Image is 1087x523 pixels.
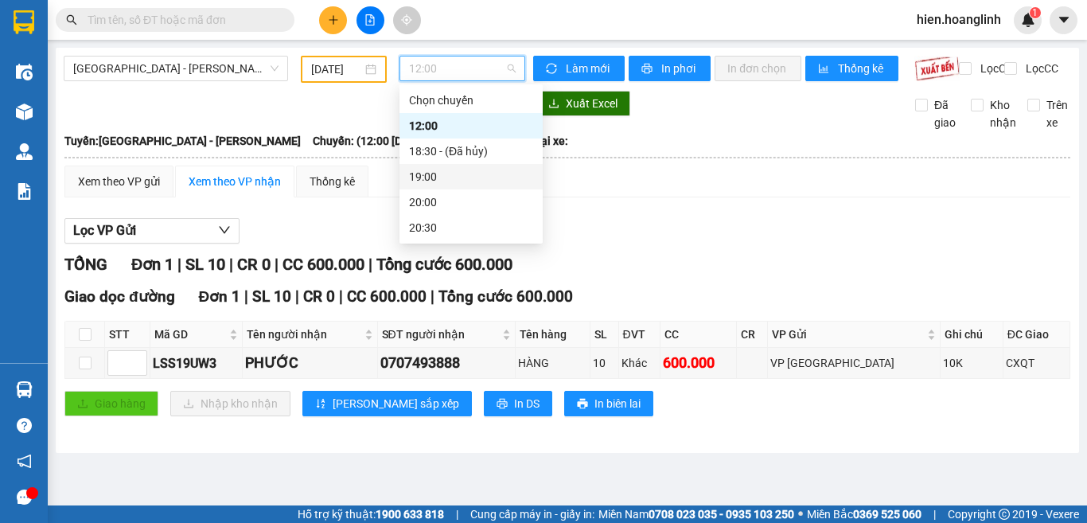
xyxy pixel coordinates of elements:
[64,287,175,306] span: Giao dọc đường
[73,57,279,80] span: Hà Nội - Quảng Bình
[516,322,590,348] th: Tên hàng
[528,132,568,150] span: Loại xe:
[16,381,33,398] img: warehouse-icon
[1030,7,1041,18] sup: 1
[295,287,299,306] span: |
[177,255,181,274] span: |
[150,348,243,379] td: LSS19UW3
[661,60,698,77] span: In phơi
[66,14,77,25] span: search
[914,56,960,81] img: 9k=
[298,505,444,523] span: Hỗ trợ kỹ thuật:
[399,88,543,113] div: Chọn chuyến
[252,287,291,306] span: SL 10
[1050,6,1077,34] button: caret-down
[409,57,516,80] span: 12:00
[368,255,372,274] span: |
[621,354,657,372] div: Khác
[313,132,429,150] span: Chuyến: (12:00 [DATE])
[64,218,240,244] button: Lọc VP Gửi
[16,64,33,80] img: warehouse-icon
[805,56,898,81] button: bar-chartThống kê
[438,287,573,306] span: Tổng cước 600.000
[999,509,1010,520] span: copyright
[548,98,559,111] span: download
[319,6,347,34] button: plus
[838,60,886,77] span: Thống kê
[364,14,376,25] span: file-add
[237,255,271,274] span: CR 0
[1040,96,1074,131] span: Trên xe
[153,353,240,373] div: LSS19UW3
[229,255,233,274] span: |
[247,326,360,343] span: Tên người nhận
[245,352,374,374] div: PHƯỚC
[818,63,832,76] span: bar-chart
[243,348,377,379] td: PHƯỚC
[943,354,1000,372] div: 10K
[663,352,734,374] div: 600.000
[302,391,472,416] button: sort-ascending[PERSON_NAME] sắp xếp
[282,255,364,274] span: CC 600.000
[17,454,32,469] span: notification
[536,91,630,116] button: downloadXuất Excel
[378,348,516,379] td: 0707493888
[376,508,444,521] strong: 1900 633 818
[356,6,384,34] button: file-add
[593,354,616,372] div: 10
[380,352,513,374] div: 0707493888
[131,255,173,274] span: Đơn 1
[564,391,653,416] button: printerIn biên lai
[514,395,540,412] span: In DS
[904,10,1014,29] span: hien.hoanglinh
[275,255,279,274] span: |
[315,398,326,411] span: sort-ascending
[16,143,33,160] img: warehouse-icon
[598,505,794,523] span: Miền Nam
[941,322,1003,348] th: Ghi chú
[660,322,737,348] th: CC
[244,287,248,306] span: |
[328,14,339,25] span: plus
[456,505,458,523] span: |
[629,56,711,81] button: printerIn phơi
[409,117,533,135] div: 12:00
[533,56,625,81] button: syncLàm mới
[594,395,641,412] span: In biên lai
[497,398,508,411] span: printer
[807,505,921,523] span: Miền Bắc
[409,168,533,185] div: 19:00
[189,173,281,190] div: Xem theo VP nhận
[73,221,136,240] span: Lọc VP Gửi
[431,287,434,306] span: |
[770,354,937,372] div: VP [GEOGRAPHIC_DATA]
[311,60,362,78] input: 14/09/2025
[470,505,594,523] span: Cung cấp máy in - giấy in:
[16,183,33,200] img: solution-icon
[88,11,275,29] input: Tìm tên, số ĐT hoặc mã đơn
[715,56,801,81] button: In đơn chọn
[199,287,241,306] span: Đơn 1
[546,63,559,76] span: sync
[409,92,533,109] div: Chọn chuyến
[566,60,612,77] span: Làm mới
[484,391,552,416] button: printerIn DS
[303,287,335,306] span: CR 0
[577,398,588,411] span: printer
[566,95,618,112] span: Xuất Excel
[401,14,412,25] span: aim
[17,418,32,433] span: question-circle
[409,219,533,236] div: 20:30
[78,173,160,190] div: Xem theo VP gửi
[1032,7,1038,18] span: 1
[409,142,533,160] div: 18:30 - (Đã hủy)
[1021,13,1035,27] img: icon-new-feature
[333,395,459,412] span: [PERSON_NAME] sắp xếp
[518,354,586,372] div: HÀNG
[853,508,921,521] strong: 0369 525 060
[1057,13,1071,27] span: caret-down
[17,490,32,505] span: message
[768,348,941,379] td: VP Mỹ Đình
[1003,322,1070,348] th: ĐC Giao
[772,326,924,343] span: VP Gửi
